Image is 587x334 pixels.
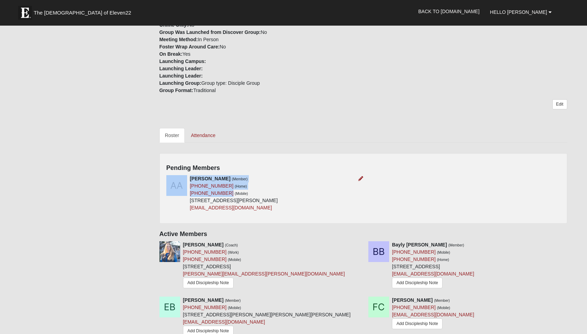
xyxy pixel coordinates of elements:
a: [PHONE_NUMBER] [183,249,227,255]
strong: Group Was Launched from Discover Group: [159,29,261,35]
strong: Launching Group: [159,80,201,86]
a: Edit [552,99,567,109]
h4: Active Members [159,231,567,238]
strong: Launching Leader: [159,66,203,71]
small: (Mobile) [228,306,241,310]
a: Hello [PERSON_NAME] [485,3,557,21]
small: (Mobile) [437,306,450,310]
div: [STREET_ADDRESS] [183,241,345,291]
a: Add Discipleship Note [392,318,443,329]
strong: Launching Campus: [159,58,206,64]
strong: Bayly [PERSON_NAME] [392,242,447,247]
a: [EMAIL_ADDRESS][DOMAIN_NAME] [392,312,474,317]
strong: [PERSON_NAME] [183,297,224,303]
a: Add Discipleship Note [392,278,443,288]
span: Hello [PERSON_NAME] [490,9,547,15]
div: [STREET_ADDRESS] [392,241,474,290]
a: [PERSON_NAME][EMAIL_ADDRESS][PERSON_NAME][DOMAIN_NAME] [183,271,345,277]
span: The [DEMOGRAPHIC_DATA] of Eleven22 [34,9,131,16]
strong: Meeting Method: [159,37,198,42]
img: Eleven22 logo [18,6,32,20]
a: [PHONE_NUMBER] [190,183,234,189]
a: [PHONE_NUMBER] [392,256,436,262]
strong: On Break: [159,51,183,57]
a: Roster [159,128,185,143]
a: [PHONE_NUMBER] [183,256,227,262]
strong: Launching Leader: [159,73,203,79]
small: (Work) [228,250,239,254]
small: (Mobile) [437,250,450,254]
a: [EMAIL_ADDRESS][DOMAIN_NAME] [392,271,474,277]
a: [EMAIL_ADDRESS][DOMAIN_NAME] [190,205,272,210]
small: (Member) [232,177,248,181]
strong: [PERSON_NAME] [392,297,432,303]
strong: Foster Wrap Around Care: [159,44,220,49]
strong: Group Format: [159,88,193,93]
small: (Mobile) [228,258,241,262]
small: (Mobile) [235,191,248,196]
small: (Home) [437,258,449,262]
small: (Coach) [225,243,238,247]
small: (Member) [225,298,241,303]
a: The [DEMOGRAPHIC_DATA] of Eleven22 [15,2,153,20]
div: [STREET_ADDRESS][PERSON_NAME] [190,175,278,211]
small: (Home) [235,184,247,188]
a: [PHONE_NUMBER] [190,190,234,196]
strong: [PERSON_NAME] [190,176,230,181]
small: (Member) [448,243,464,247]
a: Back to [DOMAIN_NAME] [413,3,485,20]
strong: [PERSON_NAME] [183,242,224,247]
a: [PHONE_NUMBER] [183,305,227,310]
small: (Member) [434,298,450,303]
a: Attendance [185,128,221,143]
a: [PHONE_NUMBER] [392,305,436,310]
a: Add Discipleship Note [183,278,234,288]
a: [EMAIL_ADDRESS][DOMAIN_NAME] [183,319,265,325]
a: [PHONE_NUMBER] [392,249,436,255]
h4: Pending Members [166,164,560,172]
